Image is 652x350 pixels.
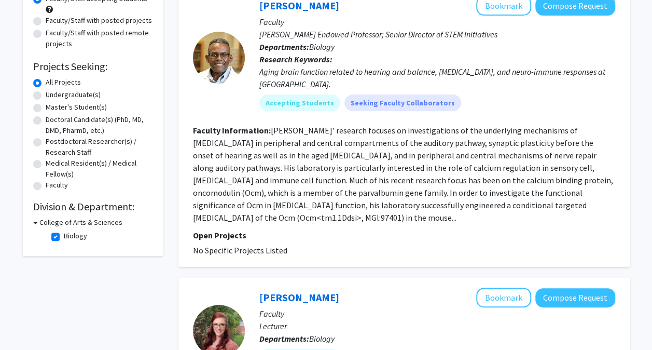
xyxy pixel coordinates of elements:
label: Undergraduate(s) [46,89,101,100]
h3: College of Arts & Sciences [39,217,122,228]
iframe: Chat [8,303,44,342]
p: Open Projects [193,229,615,241]
b: Research Keywords: [259,54,332,64]
mat-chip: Accepting Students [259,95,340,111]
label: Faculty/Staff with posted remote projects [46,28,152,49]
b: Departments: [259,42,309,52]
span: No Specific Projects Listed [193,245,287,255]
label: Postdoctoral Researcher(s) / Research Staff [46,136,152,158]
h2: Projects Seeking: [33,60,152,73]
button: Compose Request to Alex Paine [535,288,615,307]
span: Biology [309,333,335,344]
label: Medical Resident(s) / Medical Fellow(s) [46,158,152,180]
p: [PERSON_NAME] Endowed Professor; Senior Director of STEM Initiatives [259,28,615,41]
h2: Division & Department: [33,200,152,213]
mat-chip: Seeking Faculty Collaborators [344,95,461,111]
p: Faculty [259,307,615,320]
label: Biology [64,231,87,241]
b: Departments: [259,333,309,344]
label: Doctoral Candidate(s) (PhD, MD, DMD, PharmD, etc.) [46,114,152,136]
button: Add Alex Paine to Bookmarks [476,288,531,307]
label: Faculty/Staff with posted projects [46,15,152,26]
label: All Projects [46,77,81,88]
span: Biology [309,42,335,52]
div: Aging brain function related to hearing and balance, [MEDICAL_DATA], and neuro-immune responses a... [259,65,615,90]
a: [PERSON_NAME] [259,291,339,304]
fg-read-more: [PERSON_NAME]' research focuses on investigations of the underlying mechanisms of [MEDICAL_DATA] ... [193,125,613,223]
b: Faculty Information: [193,125,271,136]
p: Lecturer [259,320,615,332]
label: Master's Student(s) [46,102,107,113]
label: Faculty [46,180,68,191]
p: Faculty [259,16,615,28]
